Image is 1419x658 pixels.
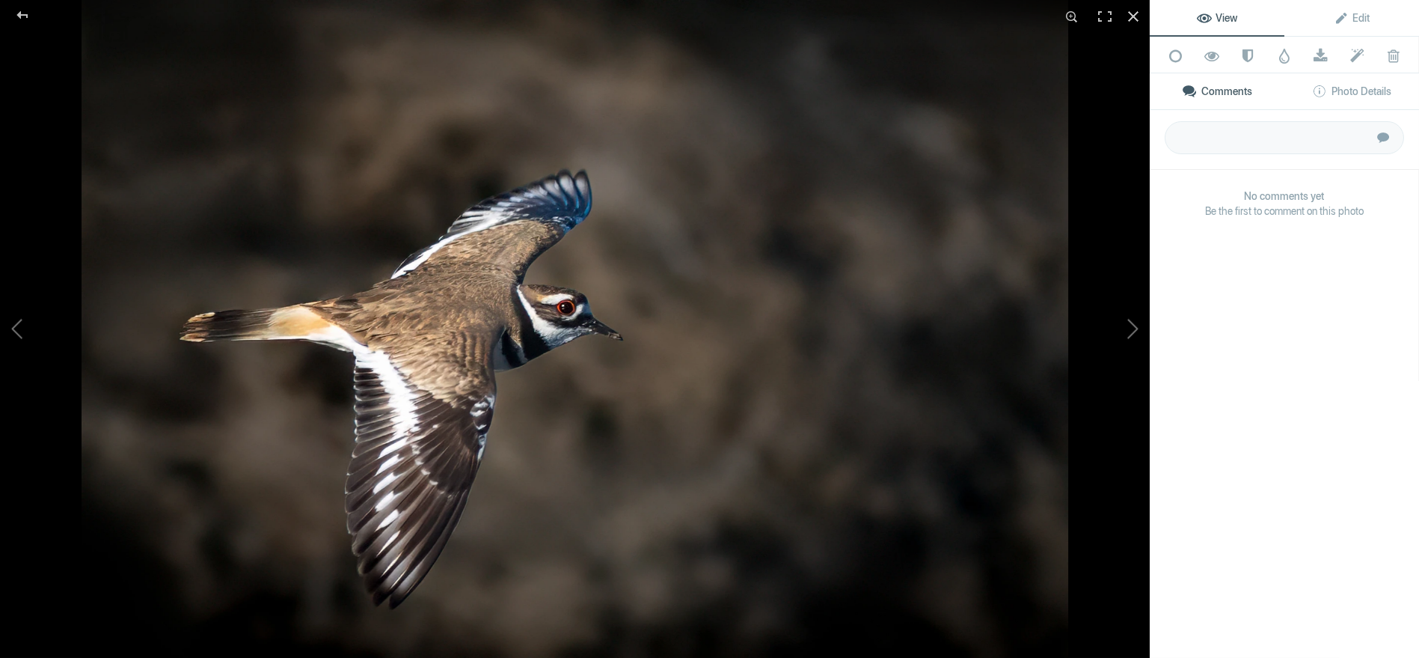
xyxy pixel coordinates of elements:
[1312,85,1391,97] span: Photo Details
[1150,73,1284,109] a: Comments
[1165,189,1404,204] b: No comments yet
[1197,12,1238,24] span: View
[1284,73,1419,109] a: Photo Details
[1334,12,1370,24] span: Edit
[1038,210,1150,447] button: Next (arrow right)
[1367,121,1400,154] button: Submit
[1182,85,1252,97] span: Comments
[1165,204,1404,219] span: Be the first to comment on this photo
